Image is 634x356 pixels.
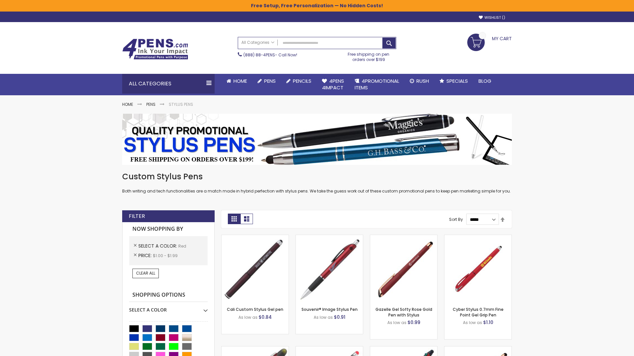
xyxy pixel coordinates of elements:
a: Orbitor 4 Color Assorted Ink Metallic Stylus Pens-Red [370,346,437,352]
span: Price [138,252,153,259]
strong: Filter [129,213,145,220]
span: As low as [387,320,406,325]
img: Stylus Pens [122,114,512,165]
span: Red [178,243,186,249]
a: Home [122,102,133,107]
a: Souvenir® Image Stylus Pen [301,307,358,312]
span: $0.84 [259,314,272,320]
a: Gazelle Gel Softy Rose Gold Pen with Stylus-Red [370,235,437,240]
a: Pencils [281,74,317,88]
img: Cali Custom Stylus Gel pen-Red [222,235,289,302]
div: Select A Color [129,302,208,313]
a: Blog [473,74,497,88]
span: $0.99 [407,319,420,326]
a: Souvenir® Image Stylus Pen-Red [296,235,363,240]
img: 4Pens Custom Pens and Promotional Products [122,39,188,60]
div: Both writing and tech functionalities are a match made in hybrid perfection with stylus pens. We ... [122,171,512,194]
strong: Stylus Pens [169,102,193,107]
strong: Now Shopping by [129,222,208,236]
span: $1.00 - $1.99 [153,253,178,258]
strong: Shopping Options [129,288,208,302]
span: All Categories [241,40,274,45]
span: Pens [264,77,276,84]
a: Pens [252,74,281,88]
a: Cali Custom Stylus Gel pen [227,307,283,312]
a: Cali Custom Stylus Gel pen-Red [222,235,289,240]
span: - Call Now! [243,52,297,58]
h1: Custom Stylus Pens [122,171,512,182]
a: Rush [405,74,434,88]
img: Souvenir® Image Stylus Pen-Red [296,235,363,302]
span: 4PROMOTIONAL ITEMS [355,77,399,91]
img: Gazelle Gel Softy Rose Gold Pen with Stylus-Red [370,235,437,302]
a: Cyber Stylus 0.7mm Fine Point Gel Grip Pen [453,307,504,317]
span: Pencils [293,77,311,84]
img: Cyber Stylus 0.7mm Fine Point Gel Grip Pen-Red [444,235,511,302]
strong: Grid [228,214,240,224]
span: 4Pens 4impact [322,77,344,91]
span: Home [233,77,247,84]
span: As low as [238,314,258,320]
span: Blog [478,77,491,84]
div: Free shipping on pen orders over $199 [341,49,397,62]
div: All Categories [122,74,215,94]
a: 4Pens4impact [317,74,349,95]
a: Home [221,74,252,88]
a: 4PROMOTIONALITEMS [349,74,405,95]
a: Clear All [132,269,159,278]
a: Specials [434,74,473,88]
span: Select A Color [138,243,178,249]
span: $1.10 [483,319,493,326]
a: Gazelle Gel Softy Rose Gold Pen with Stylus [375,307,432,317]
a: Cyber Stylus 0.7mm Fine Point Gel Grip Pen-Red [444,235,511,240]
a: Wishlist [479,15,505,20]
span: $0.91 [334,314,345,320]
a: Souvenir® Jalan Highlighter Stylus Pen Combo-Red [222,346,289,352]
span: Specials [446,77,468,84]
a: Pens [146,102,156,107]
a: (888) 88-4PENS [243,52,275,58]
a: Gazelle Gel Softy Rose Gold Pen with Stylus - ColorJet-Red [444,346,511,352]
label: Sort By [449,217,463,222]
span: Clear All [136,270,155,276]
a: All Categories [238,37,278,48]
span: As low as [463,320,482,325]
span: As low as [314,314,333,320]
a: Islander Softy Gel with Stylus - ColorJet Imprint-Red [296,346,363,352]
span: Rush [416,77,429,84]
